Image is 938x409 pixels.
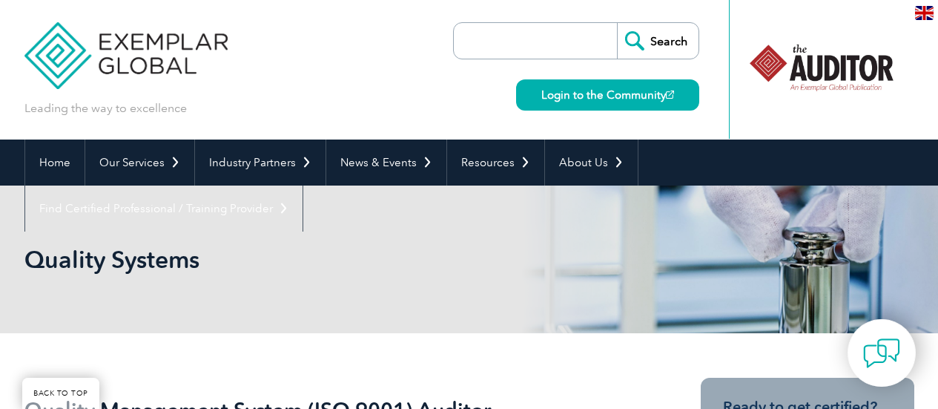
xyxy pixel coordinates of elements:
a: Industry Partners [195,140,326,186]
input: Search [617,23,698,59]
img: open_square.png [666,91,674,99]
a: Resources [447,140,544,186]
h1: Quality Systems [24,245,594,274]
img: contact-chat.png [863,335,900,372]
a: Our Services [85,140,194,186]
a: Login to the Community [516,79,699,111]
a: About Us [545,140,638,186]
img: en [915,6,934,20]
a: Home [25,140,85,186]
a: BACK TO TOP [22,378,99,409]
a: Find Certified Professional / Training Provider [25,186,303,232]
p: Leading the way to excellence [24,100,187,117]
a: News & Events [326,140,446,186]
